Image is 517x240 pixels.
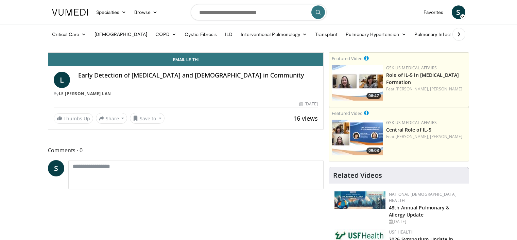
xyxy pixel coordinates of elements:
input: Search topics, interventions [191,4,327,20]
h4: Early Detection of [MEDICAL_DATA] and [DEMOGRAPHIC_DATA] in Community [78,72,318,79]
a: [PERSON_NAME], [396,134,429,139]
img: 26e32307-0449-4e5e-a1be-753a42e6b94f.png.150x105_q85_crop-smart_upscale.jpg [332,65,383,101]
a: Transplant [311,28,342,41]
a: Central Role of IL-5 [386,126,431,133]
a: Pulmonary Infection [410,28,469,41]
button: Save to [130,113,165,124]
span: 06:47 [366,93,381,99]
a: GSK US Medical Affairs [386,120,437,125]
a: Pulmonary Hypertension [342,28,410,41]
a: 06:47 [332,65,383,101]
a: Thumbs Up [54,113,93,124]
a: 48th Annual Pulmonary & Allergy Update [389,204,449,218]
a: National [DEMOGRAPHIC_DATA] Health [389,191,456,203]
div: Feat. [386,86,466,92]
a: Browse [130,5,161,19]
a: 09:03 [332,120,383,155]
h4: Related Videos [333,171,382,179]
small: Featured Video [332,110,363,116]
a: COPD [151,28,180,41]
div: By [54,91,318,97]
a: Email Le Thi [48,53,324,66]
button: Share [96,113,127,124]
a: S [452,5,465,19]
a: USF Health [389,229,414,235]
a: Favorites [419,5,448,19]
small: Featured Video [332,55,363,62]
a: Role of IL-5 in [MEDICAL_DATA] Formation [386,72,459,85]
a: [PERSON_NAME], [396,86,429,92]
a: ILD [221,28,237,41]
img: 456f1ee3-2d0a-4dcc-870d-9ba7c7a088c3.png.150x105_q85_crop-smart_upscale.jpg [332,120,383,155]
a: Le [PERSON_NAME] Lan [59,91,111,97]
a: [PERSON_NAME] [430,134,462,139]
a: GSK US Medical Affairs [386,65,437,71]
span: 09:03 [366,148,381,154]
span: 16 views [293,114,318,122]
a: [PERSON_NAME] [430,86,462,92]
div: [DATE] [299,101,318,107]
a: L [54,72,70,88]
a: Cystic Fibrosis [180,28,221,41]
a: Critical Care [48,28,90,41]
img: b90f5d12-84c1-472e-b843-5cad6c7ef911.jpg.150x105_q85_autocrop_double_scale_upscale_version-0.2.jpg [334,191,385,209]
div: Feat. [386,134,466,140]
span: Comments 0 [48,146,324,155]
a: S [48,160,64,176]
div: [DATE] [389,219,463,225]
a: [DEMOGRAPHIC_DATA] [90,28,151,41]
a: Interventional Pulmonology [237,28,311,41]
img: VuMedi Logo [52,9,88,16]
a: Specialties [92,5,131,19]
